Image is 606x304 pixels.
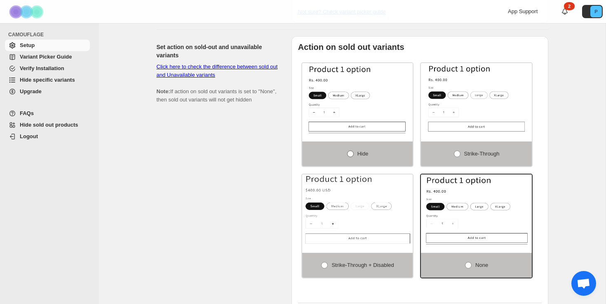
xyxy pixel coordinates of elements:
b: Action on sold out variants [298,42,404,52]
span: Setup [20,42,35,48]
span: Strike-through [464,151,500,157]
img: Camouflage [7,0,48,23]
a: Verify Installation [5,63,90,74]
span: If action on sold out variants is set to "None", then sold out variants will not get hidden [157,64,278,103]
span: Avatar with initials P [590,6,602,17]
a: Setup [5,40,90,51]
a: Upgrade [5,86,90,97]
div: Open chat [571,271,596,296]
span: FAQs [20,110,34,116]
button: Avatar with initials P [582,5,603,18]
a: FAQs [5,108,90,119]
span: App Support [508,8,538,14]
span: Variant Picker Guide [20,54,72,60]
span: Upgrade [20,88,42,94]
img: Hide [302,63,413,133]
a: Hide specific variants [5,74,90,86]
text: P [594,9,597,14]
span: Hide sold out products [20,122,78,128]
a: 2 [561,7,569,16]
span: Logout [20,133,38,139]
span: Strike-through + Disabled [331,262,394,268]
a: Logout [5,131,90,142]
span: CAMOUFLAGE [8,31,93,38]
span: Verify Installation [20,65,64,71]
span: None [475,262,488,268]
img: Strike-through + Disabled [302,174,413,245]
a: Variant Picker Guide [5,51,90,63]
b: Note: [157,88,170,94]
h2: Set action on sold-out and unavailable variants [157,43,278,59]
span: Hide specific variants [20,77,75,83]
span: Hide [357,151,369,157]
img: None [421,174,532,245]
a: Hide sold out products [5,119,90,131]
img: Strike-through [421,63,532,133]
a: Click here to check the difference between sold out and Unavailable variants [157,64,278,78]
div: 2 [564,2,575,10]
